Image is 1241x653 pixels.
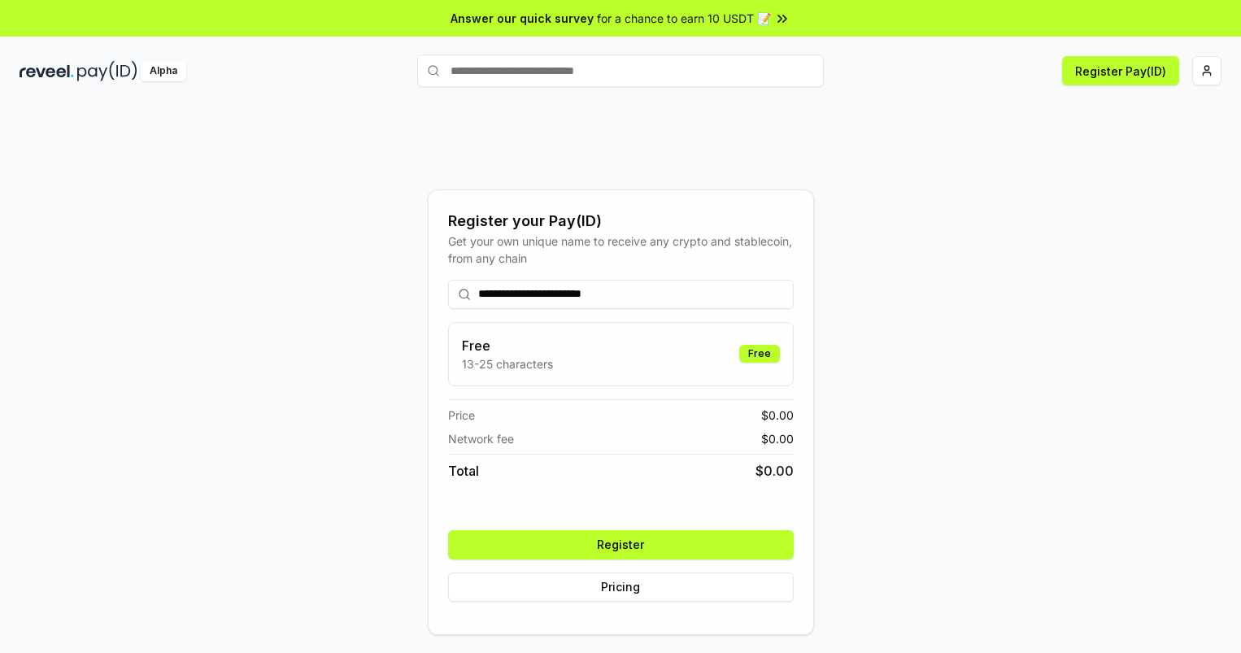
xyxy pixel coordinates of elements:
[451,10,594,27] span: Answer our quick survey
[761,430,794,447] span: $ 0.00
[448,430,514,447] span: Network fee
[462,336,553,355] h3: Free
[141,61,186,81] div: Alpha
[1062,56,1179,85] button: Register Pay(ID)
[597,10,771,27] span: for a chance to earn 10 USDT 📝
[77,61,137,81] img: pay_id
[739,345,780,363] div: Free
[448,407,475,424] span: Price
[448,572,794,602] button: Pricing
[448,210,794,233] div: Register your Pay(ID)
[20,61,74,81] img: reveel_dark
[448,530,794,559] button: Register
[448,233,794,267] div: Get your own unique name to receive any crypto and stablecoin, from any chain
[462,355,553,372] p: 13-25 characters
[755,461,794,481] span: $ 0.00
[761,407,794,424] span: $ 0.00
[448,461,479,481] span: Total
